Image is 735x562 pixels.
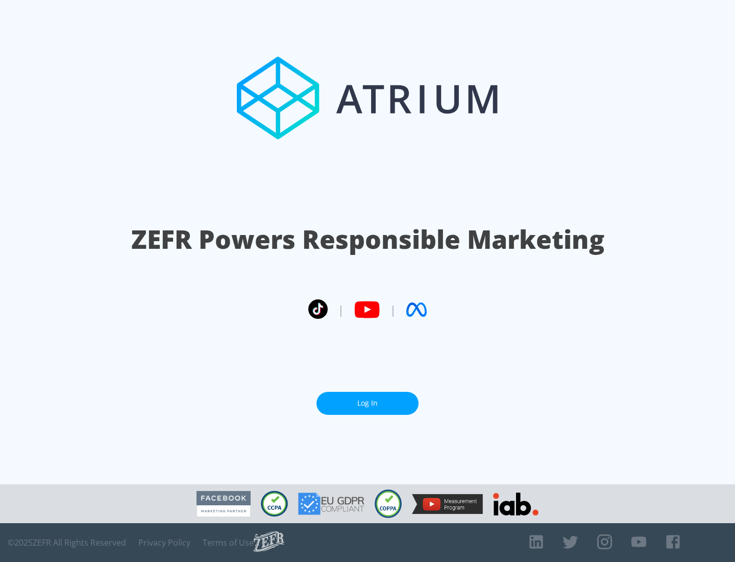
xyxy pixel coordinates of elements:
span: | [390,302,396,317]
img: COPPA Compliant [375,489,402,518]
img: Facebook Marketing Partner [197,491,251,517]
h1: ZEFR Powers Responsible Marketing [131,222,604,257]
img: GDPR Compliant [298,493,364,515]
img: IAB [493,493,538,516]
span: | [338,302,344,317]
a: Privacy Policy [138,537,190,548]
span: © 2025 ZEFR All Rights Reserved [8,537,126,548]
img: CCPA Compliant [261,491,288,517]
img: YouTube Measurement Program [412,494,483,514]
a: Log In [316,392,419,415]
a: Terms of Use [203,537,254,548]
